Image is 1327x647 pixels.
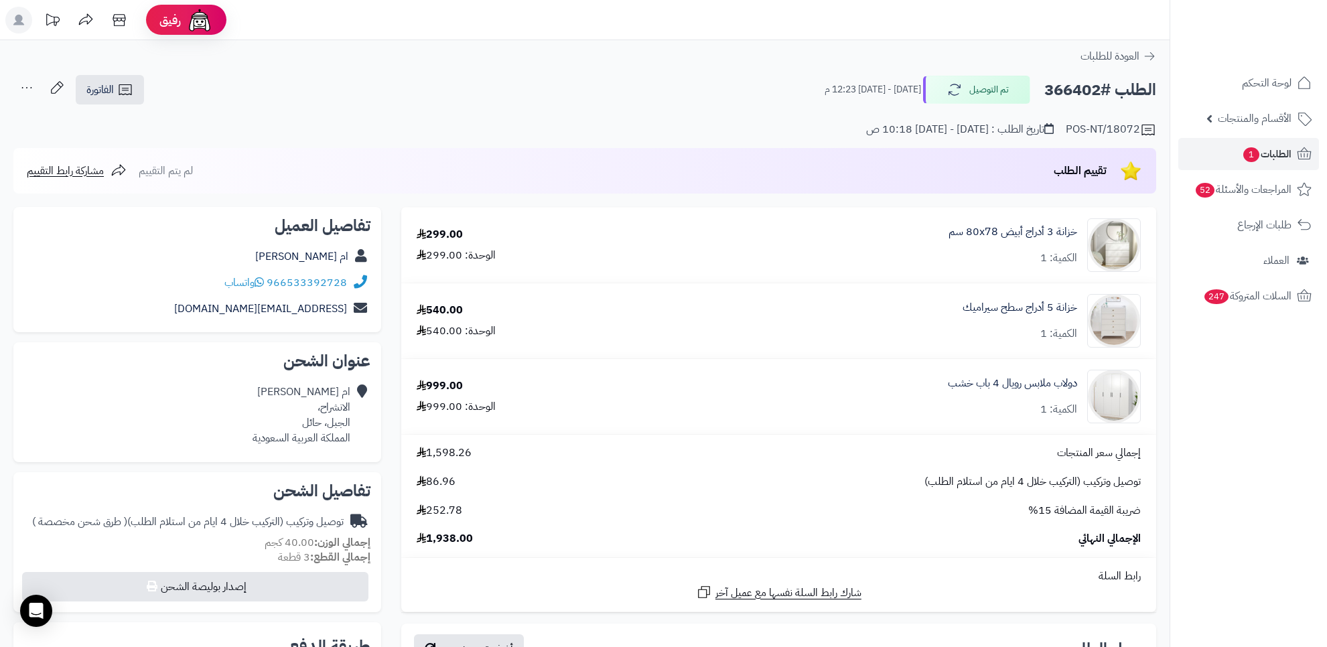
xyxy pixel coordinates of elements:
[1194,180,1291,199] span: المراجعات والأسئلة
[1196,183,1214,198] span: 52
[267,275,347,291] a: 966533392728
[825,83,921,96] small: [DATE] - [DATE] 12:23 م
[76,75,144,104] a: الفاتورة
[1044,76,1156,104] h2: الطلب #366402
[715,585,861,601] span: شارك رابط السلة نفسها مع عميل آخر
[1218,109,1291,128] span: الأقسام والمنتجات
[417,248,496,263] div: الوحدة: 299.00
[1178,209,1319,241] a: طلبات الإرجاع
[696,584,861,601] a: شارك رابط السلة نفسها مع عميل آخر
[948,376,1077,391] a: دولاب ملابس رويال 4 باب خشب
[224,275,264,291] a: واتساب
[1263,251,1289,270] span: العملاء
[1088,218,1140,272] img: 1747726412-1722524118422-1707225732053-1702539019812-884456456456-90x90.jpg
[1178,280,1319,312] a: السلات المتروكة247
[417,303,463,318] div: 540.00
[159,12,181,28] span: رفيق
[1066,122,1156,138] div: POS-NT/18072
[32,514,344,530] div: توصيل وتركيب (التركيب خلال 4 ايام من استلام الطلب)
[866,122,1054,137] div: تاريخ الطلب : [DATE] - [DATE] 10:18 ص
[1243,147,1259,162] span: 1
[86,82,114,98] span: الفاتورة
[1242,74,1291,92] span: لوحة التحكم
[27,163,127,179] a: مشاركة رابط التقييم
[1203,287,1291,305] span: السلات المتروكة
[36,7,69,37] a: تحديثات المنصة
[1040,402,1077,417] div: الكمية: 1
[1178,138,1319,170] a: الطلبات1
[253,384,350,445] div: ام [PERSON_NAME] الانشراح، الجبل، حائل المملكة العربية السعودية
[139,163,193,179] span: لم يتم التقييم
[24,218,370,234] h2: تفاصيل العميل
[417,227,463,242] div: 299.00
[923,76,1030,104] button: تم التوصيل
[1040,326,1077,342] div: الكمية: 1
[1054,163,1107,179] span: تقييم الطلب
[417,503,462,518] span: 252.78
[1178,244,1319,277] a: العملاء
[186,7,213,33] img: ai-face.png
[1204,289,1229,304] span: 247
[924,474,1141,490] span: توصيل وتركيب (التركيب خلال 4 ايام من استلام الطلب)
[1080,48,1139,64] span: العودة للطلبات
[417,399,496,415] div: الوحدة: 999.00
[27,163,104,179] span: مشاركة رابط التقييم
[1236,38,1314,66] img: logo-2.png
[1088,294,1140,348] img: 1741718484-1-90x90.jpg
[278,549,370,565] small: 3 قطعة
[24,353,370,369] h2: عنوان الشحن
[265,534,370,551] small: 40.00 كجم
[949,224,1077,240] a: خزانة 3 أدراج أبيض ‎80x78 سم‏
[417,323,496,339] div: الوحدة: 540.00
[24,483,370,499] h2: تفاصيل الشحن
[1057,445,1141,461] span: إجمالي سعر المنتجات
[1080,48,1156,64] a: العودة للطلبات
[1088,370,1140,423] img: 1747845679-1-90x90.jpg
[22,572,368,601] button: إصدار بوليصة الشحن
[963,300,1077,315] a: خزانة 5 أدراج سطح سيراميك
[407,569,1151,584] div: رابط السلة
[1028,503,1141,518] span: ضريبة القيمة المضافة 15%
[417,531,473,547] span: 1,938.00
[417,378,463,394] div: 999.00
[1078,531,1141,547] span: الإجمالي النهائي
[417,474,456,490] span: 86.96
[255,248,348,265] a: ام [PERSON_NAME]
[417,445,472,461] span: 1,598.26
[174,301,347,317] a: [EMAIL_ADDRESS][DOMAIN_NAME]
[32,514,127,530] span: ( طرق شحن مخصصة )
[314,534,370,551] strong: إجمالي الوزن:
[1178,67,1319,99] a: لوحة التحكم
[1242,145,1291,163] span: الطلبات
[1237,216,1291,234] span: طلبات الإرجاع
[1178,173,1319,206] a: المراجعات والأسئلة52
[1040,250,1077,266] div: الكمية: 1
[310,549,370,565] strong: إجمالي القطع:
[20,595,52,627] div: Open Intercom Messenger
